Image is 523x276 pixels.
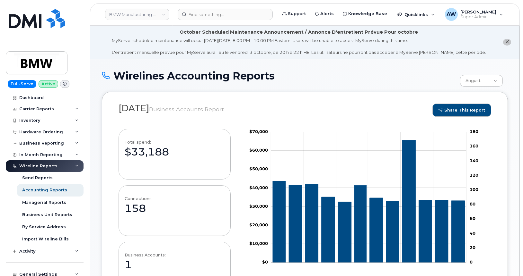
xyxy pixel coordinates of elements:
[439,108,485,113] span: share this report
[262,259,268,264] tspan: $0
[249,185,268,190] tspan: $40,000
[125,140,151,145] div: Total spend:
[125,196,153,201] div: Connections:
[249,241,268,246] tspan: $10,000
[180,29,418,36] div: October Scheduled Maintenance Announcement / Annonce D'entretient Prévue Pour octobre
[273,140,465,263] g: Total Spend
[249,185,268,190] g: $0
[470,245,475,250] tspan: 20
[470,216,475,221] tspan: 60
[249,166,268,171] tspan: $50,000
[249,129,268,134] tspan: $70,000
[119,104,491,113] h2: [DATE]
[249,222,268,227] g: $0
[249,203,268,208] tspan: $30,000
[125,253,166,257] div: Business Accounts:
[249,241,268,246] g: $0
[249,129,268,134] g: $0
[249,203,268,208] g: $0
[249,166,268,171] g: $0
[495,248,518,271] iframe: Messenger Launcher
[470,172,478,178] tspan: 120
[470,187,478,192] tspan: 100
[125,145,169,159] div: $33,188
[125,257,132,272] div: 1
[470,129,478,134] tspan: 180
[470,143,478,148] tspan: 160
[249,147,268,153] g: $0
[112,38,486,55] div: MyServe scheduled maintenance will occur [DATE][DATE] 8:00 PM - 10:00 PM Eastern. Users will be u...
[102,70,457,81] h1: Wirelines Accounting Reports
[125,201,146,216] div: 158
[470,259,473,264] tspan: 0
[470,158,478,163] tspan: 140
[470,230,475,235] tspan: 40
[149,106,224,113] small: Business Accounts Report
[503,39,511,46] button: close notification
[432,104,491,117] a: share this report
[470,201,475,206] tspan: 80
[249,147,268,153] tspan: $60,000
[249,222,268,227] tspan: $20,000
